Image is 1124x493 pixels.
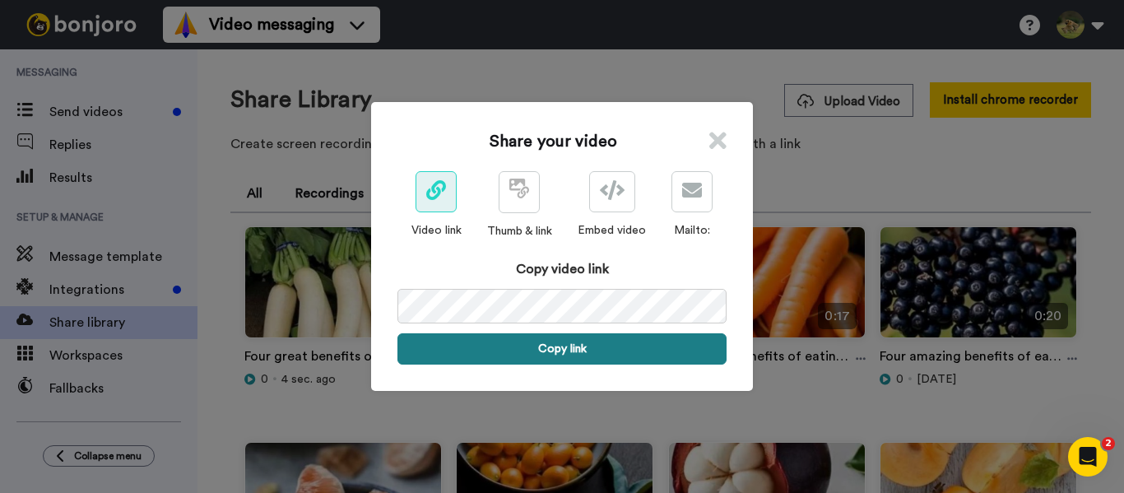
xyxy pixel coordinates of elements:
[411,222,462,239] div: Video link
[397,259,727,279] div: Copy video link
[671,222,713,239] div: Mailto:
[578,222,646,239] div: Embed video
[487,223,552,240] div: Thumb & link
[1068,437,1108,477] iframe: Intercom live chat
[490,130,617,153] h1: Share your video
[1102,437,1115,450] span: 2
[397,333,727,365] button: Copy link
